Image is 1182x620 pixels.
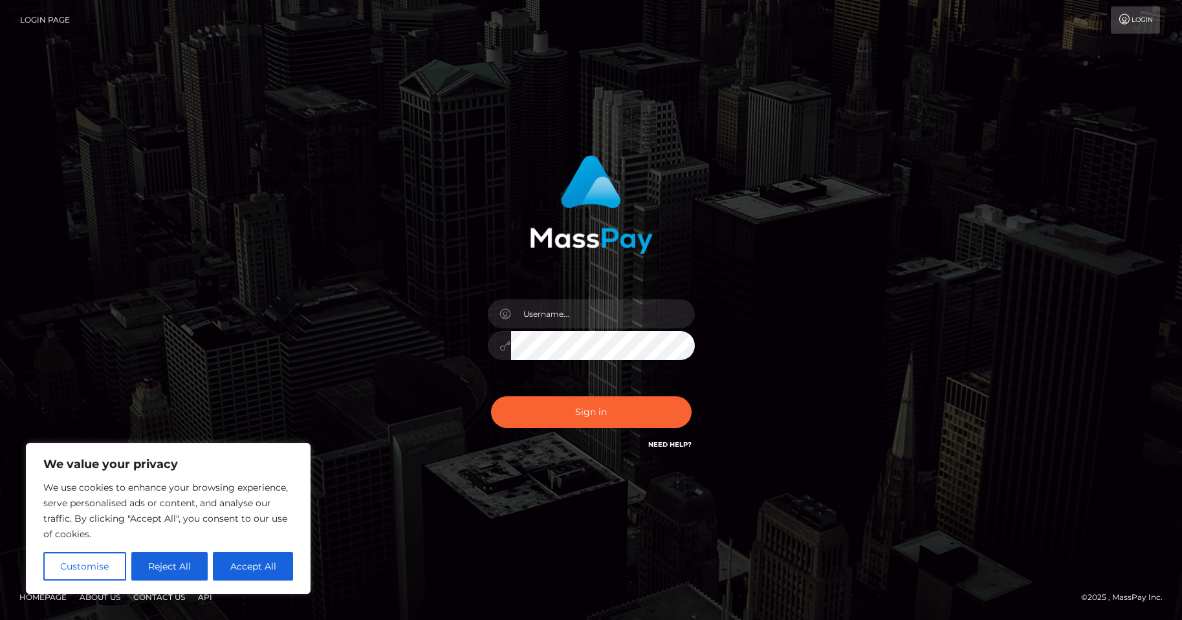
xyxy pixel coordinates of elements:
[43,480,293,542] p: We use cookies to enhance your browsing experience, serve personalised ads or content, and analys...
[1111,6,1160,34] a: Login
[20,6,70,34] a: Login Page
[43,456,293,472] p: We value your privacy
[26,443,311,594] div: We value your privacy
[43,552,126,581] button: Customise
[131,552,208,581] button: Reject All
[213,552,293,581] button: Accept All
